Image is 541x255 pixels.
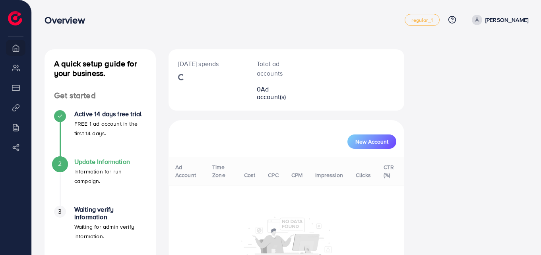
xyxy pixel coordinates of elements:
h4: Waiting verify information [74,206,146,221]
h4: Active 14 days free trial [74,110,146,118]
h3: Overview [45,14,91,26]
span: Ad account(s) [257,85,286,101]
h4: Update Information [74,158,146,165]
a: regular_1 [405,14,439,26]
span: New Account [355,139,388,144]
span: regular_1 [411,18,432,23]
h4: Get started [45,91,156,101]
li: Waiting verify information [45,206,156,253]
span: 2 [58,159,62,168]
img: logo [8,11,22,25]
li: Active 14 days free trial [45,110,156,158]
p: FREE 1 ad account in the first 14 days. [74,119,146,138]
a: [PERSON_NAME] [469,15,528,25]
p: Information for run campaign. [74,167,146,186]
h2: 0 [257,86,297,101]
p: [PERSON_NAME] [485,15,528,25]
p: Waiting for admin verify information. [74,222,146,241]
span: 3 [58,207,62,216]
button: New Account [347,134,396,149]
p: [DATE] spends [178,59,238,68]
p: Total ad accounts [257,59,297,78]
li: Update Information [45,158,156,206]
h4: A quick setup guide for your business. [45,59,156,78]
